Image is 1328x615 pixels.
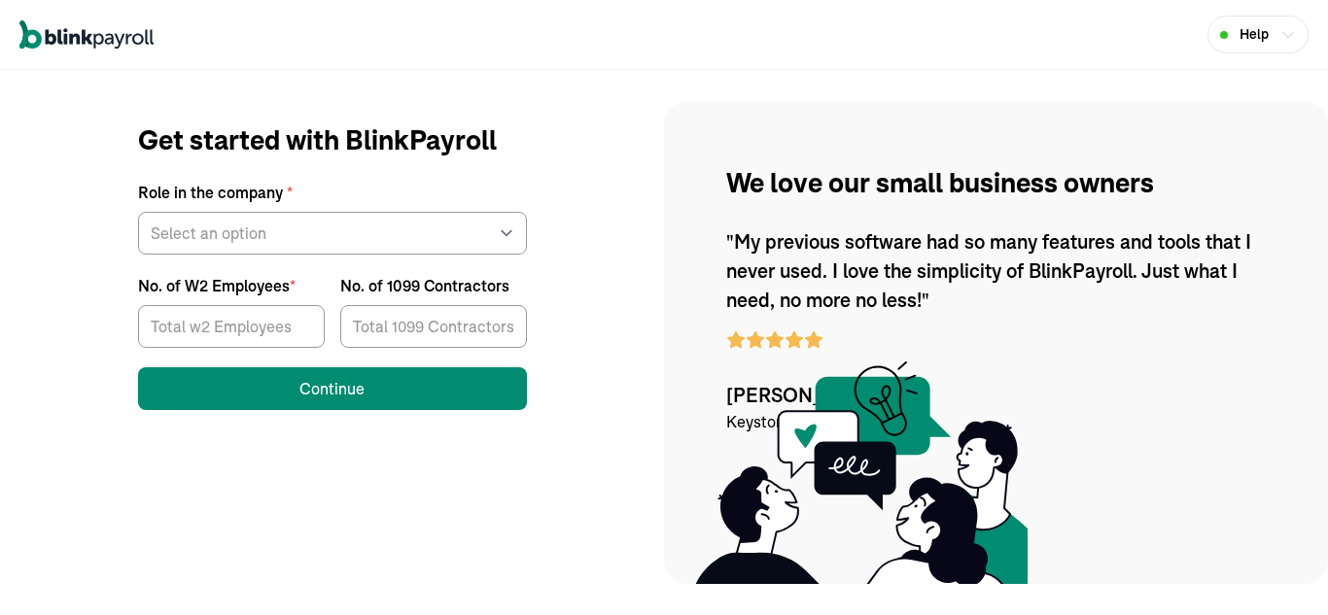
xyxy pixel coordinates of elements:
div: No. of W2 Employees [138,274,296,297]
input: [object Object] [138,305,325,348]
p: "My previous software had so many features and tools that I never used. I love the simplicity of ... [726,227,1266,315]
button: Continue [138,367,527,410]
h1: Get started with BlinkPayroll [138,120,527,161]
label: Role in the company [138,181,527,204]
div: No. of 1099 Contractors [340,274,509,297]
input: [object Object] [340,305,527,348]
nav: Global [19,7,154,63]
span: Help [1240,24,1269,45]
iframe: Chat Widget [1004,405,1328,615]
div: Continue [299,377,365,400]
button: Help [1207,16,1309,53]
p: We love our small business owners [726,163,1266,204]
